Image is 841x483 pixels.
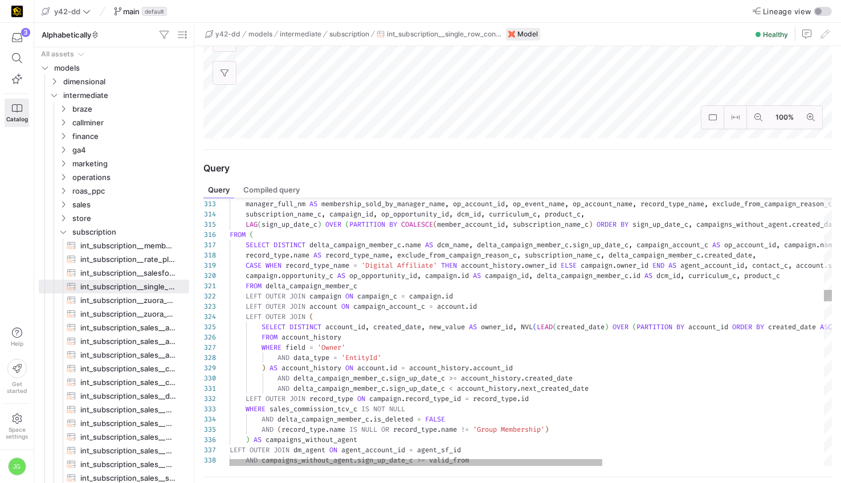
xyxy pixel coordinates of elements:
span: . [700,251,704,260]
span: int_subscription_sales__purchase_channel_update_2024_forecast​​​​​​​​​​ [80,444,176,457]
span: int_subscription_sales__cancelled_weighted_date_multiplier​​​​​​​​​​ [80,376,176,389]
span: campaigns_without_agent [696,220,788,229]
span: sign_up_date_c [573,240,628,249]
span: PARTITION [349,220,385,229]
button: intermediate [278,27,323,41]
a: int_subscription_sales__new_weighted_date_multiplier​​​​​​​​​​ [39,416,189,430]
span: op_event_name [513,199,565,208]
div: Press SPACE to select this row. [39,116,189,129]
span: THEN [441,261,457,270]
span: store [72,212,187,225]
span: product_c [545,210,581,219]
span: owner_id [617,261,648,270]
span: FROM [262,333,277,342]
span: Space settings [6,426,28,440]
span: int_subscription__single_row_consolidated [387,30,502,38]
div: Press SPACE to select this row. [39,47,189,61]
span: ) [317,220,321,229]
div: Press SPACE to select this row. [39,307,189,321]
a: int_subscription_sales__dates​​​​​​​​​​ [39,389,189,403]
span: ASC [820,322,832,331]
span: ( [553,322,557,331]
div: Press SPACE to select this row. [39,266,189,280]
span: ON [341,302,349,311]
span: record_type_name [640,199,704,208]
span: OUTER [266,302,285,311]
div: Press SPACE to select this row. [39,143,189,157]
a: int_subscription_sales__actual_cancelled_members​​​​​​​​​​ [39,321,189,334]
span: WHEN [266,261,281,270]
a: int_subscription_sales__actual_new_members​​​​​​​​​​ [39,334,189,348]
span: op_account_name [573,199,632,208]
span: AS [712,240,720,249]
a: int_subscription_sales__actual_total_member_count​​​​​​​​​​ [39,348,189,362]
div: Press SPACE to select this row. [39,252,189,266]
div: Press SPACE to select this row. [39,102,189,116]
span: . [441,292,445,301]
span: exclude_from_campaign_reason_c [712,199,832,208]
span: BY [676,322,684,331]
span: , [776,240,780,249]
span: Lineage view [763,7,811,16]
div: 322 [203,291,216,301]
span: campaign [246,271,277,280]
span: record_type [246,251,289,260]
span: delta_campaign_member_c [537,271,628,280]
span: , [445,199,449,208]
span: intermediate [280,30,321,38]
a: int_subscription__rate_plan_name_tcv_lookup​​​​​​​​​​ [39,252,189,266]
span: , [389,251,393,260]
span: , [537,210,541,219]
a: int_subscription_sales__monthly_target​​​​​​​​​​ [39,403,189,416]
span: CASE [246,261,262,270]
div: Press SPACE to select this row. [39,198,189,211]
span: subscription_name_c [525,251,601,260]
span: dcm_id [656,271,680,280]
button: Alphabetically [39,27,102,42]
span: , [704,199,708,208]
div: 320 [203,271,216,281]
a: int_subscription_sales__cancelled_weighted_date_multiplier​​​​​​​​​​ [39,375,189,389]
span: intermediate [63,89,187,102]
span: agent_account_id [680,261,744,270]
span: . [521,261,525,270]
span: AS [469,322,477,331]
span: account_history [281,333,341,342]
span: BY [756,322,764,331]
img: undefined [508,31,515,38]
span: . [289,251,293,260]
span: AS [313,251,321,260]
span: main [123,7,140,16]
button: models [247,27,274,41]
span: SELECT [262,322,285,331]
span: curriculum_c [688,271,736,280]
a: int_subscription_sales__cancelled_daily_count​​​​​​​​​​ [39,362,189,375]
div: 315 [203,219,216,230]
span: Alphabetically [42,30,99,39]
div: 323 [203,301,216,312]
div: 321 [203,281,216,291]
div: Press SPACE to select this row. [39,334,189,348]
span: , [529,271,533,280]
span: braze [72,103,187,116]
span: Help [10,340,24,347]
span: default [142,7,167,16]
span: LEFT [246,302,262,311]
span: campaign_c [357,292,397,301]
span: PARTITION [636,322,672,331]
span: , [744,261,748,270]
span: LEAD [537,322,553,331]
span: account_history [461,261,521,270]
span: WHERE [262,343,281,352]
span: . [401,240,405,249]
span: Model [517,30,538,38]
span: created_date [768,322,816,331]
span: , [788,261,792,270]
span: sales [72,198,187,211]
span: JOIN [289,302,305,311]
span: Get started [7,380,27,394]
span: = [429,302,433,311]
span: ON [345,292,353,301]
span: id [469,302,477,311]
span: . [788,220,792,229]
